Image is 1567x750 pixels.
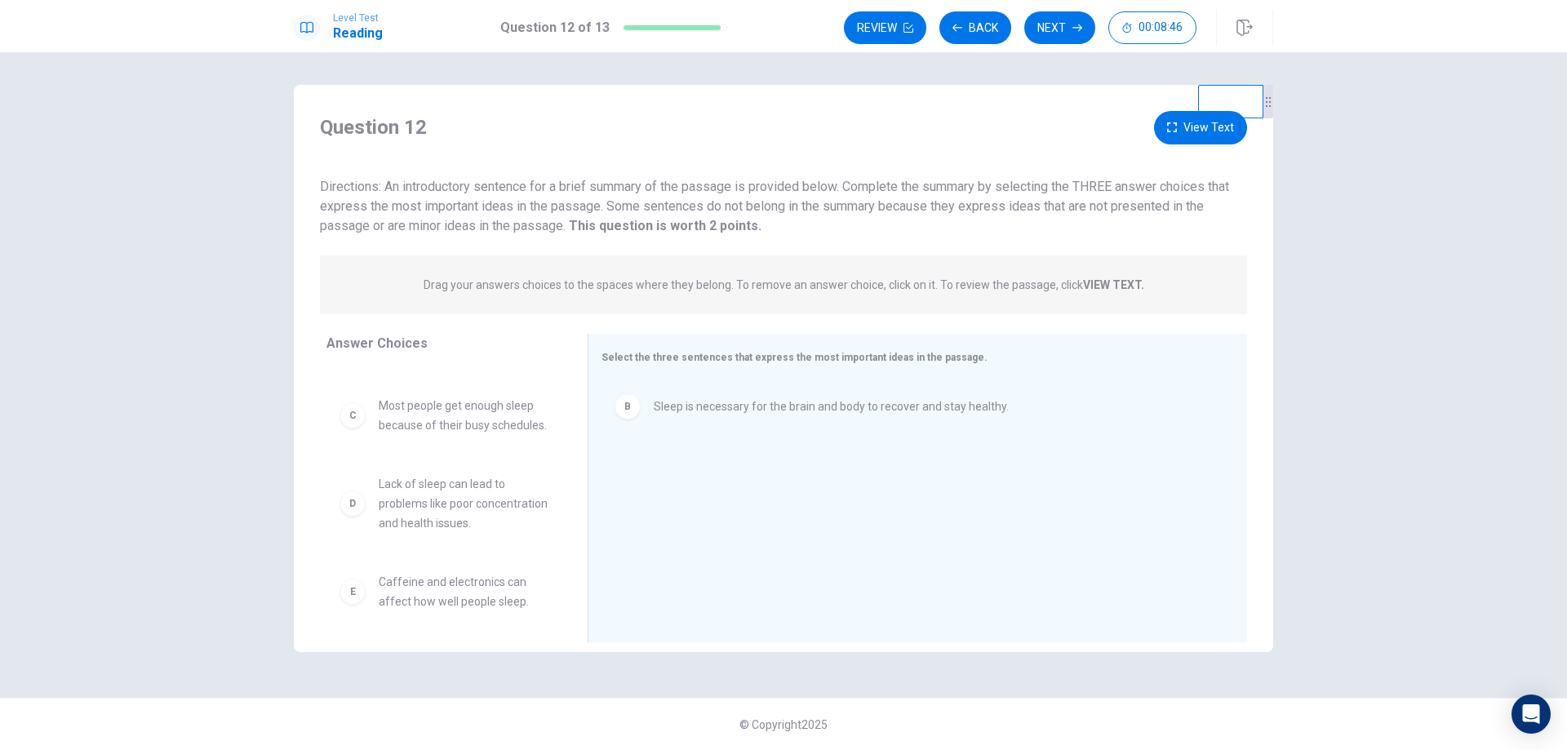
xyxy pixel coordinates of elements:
[1154,111,1247,144] button: View Text
[1108,11,1196,44] button: 00:08:46
[654,397,1009,416] span: Sleep is necessary for the brain and body to recover and stay healthy.
[340,490,366,517] div: D
[379,474,548,533] span: Lack of sleep can lead to problems like poor concentration and health issues.
[326,461,562,546] div: DLack of sleep can lead to problems like poor concentration and health issues.
[739,718,828,731] span: © Copyright 2025
[333,12,383,24] span: Level Test
[566,218,761,233] strong: This question is worth 2 points.
[320,114,427,140] h4: Question 12
[615,393,641,419] div: B
[340,402,366,428] div: C
[1024,11,1095,44] button: Next
[1139,21,1183,34] span: 00:08:46
[601,380,1221,433] div: BSleep is necessary for the brain and body to recover and stay healthy.
[1083,278,1144,291] strong: VIEW TEXT.
[379,572,548,611] span: Caffeine and electronics can affect how well people sleep.
[326,335,428,351] span: Answer Choices
[424,278,1144,291] p: Drag your answers choices to the spaces where they belong. To remove an answer choice, click on i...
[939,11,1011,44] button: Back
[1512,695,1551,734] div: Open Intercom Messenger
[500,18,610,38] h1: Question 12 of 13
[326,559,562,624] div: ECaffeine and electronics can affect how well people sleep.
[326,383,562,448] div: CMost people get enough sleep because of their busy schedules.
[320,179,1229,233] span: Directions: An introductory sentence for a brief summary of the passage is provided below. Comple...
[340,579,366,605] div: E
[601,352,988,363] span: Select the three sentences that express the most important ideas in the passage.
[844,11,926,44] button: Review
[333,24,383,43] h1: Reading
[379,396,548,435] span: Most people get enough sleep because of their busy schedules.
